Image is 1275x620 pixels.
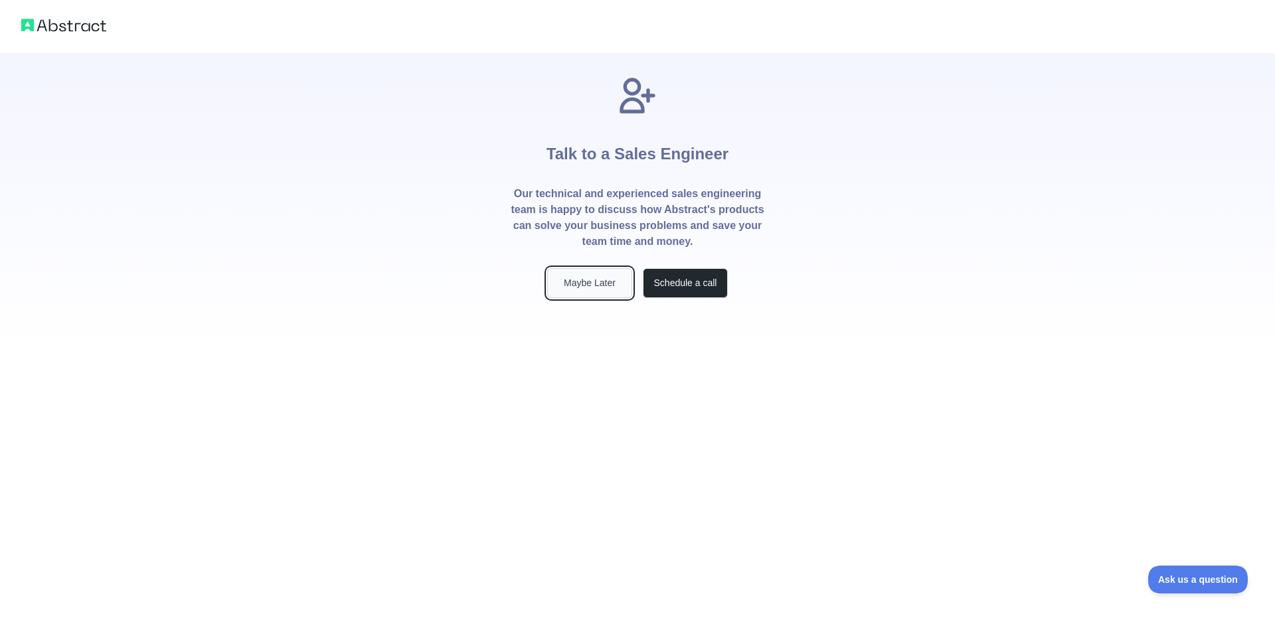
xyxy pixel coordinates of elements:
h1: Talk to a Sales Engineer [547,117,728,186]
button: Schedule a call [643,268,728,298]
iframe: Toggle Customer Support [1148,566,1248,593]
img: Abstract logo [21,16,106,35]
button: Maybe Later [547,268,632,298]
p: Our technical and experienced sales engineering team is happy to discuss how Abstract's products ... [510,186,765,250]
